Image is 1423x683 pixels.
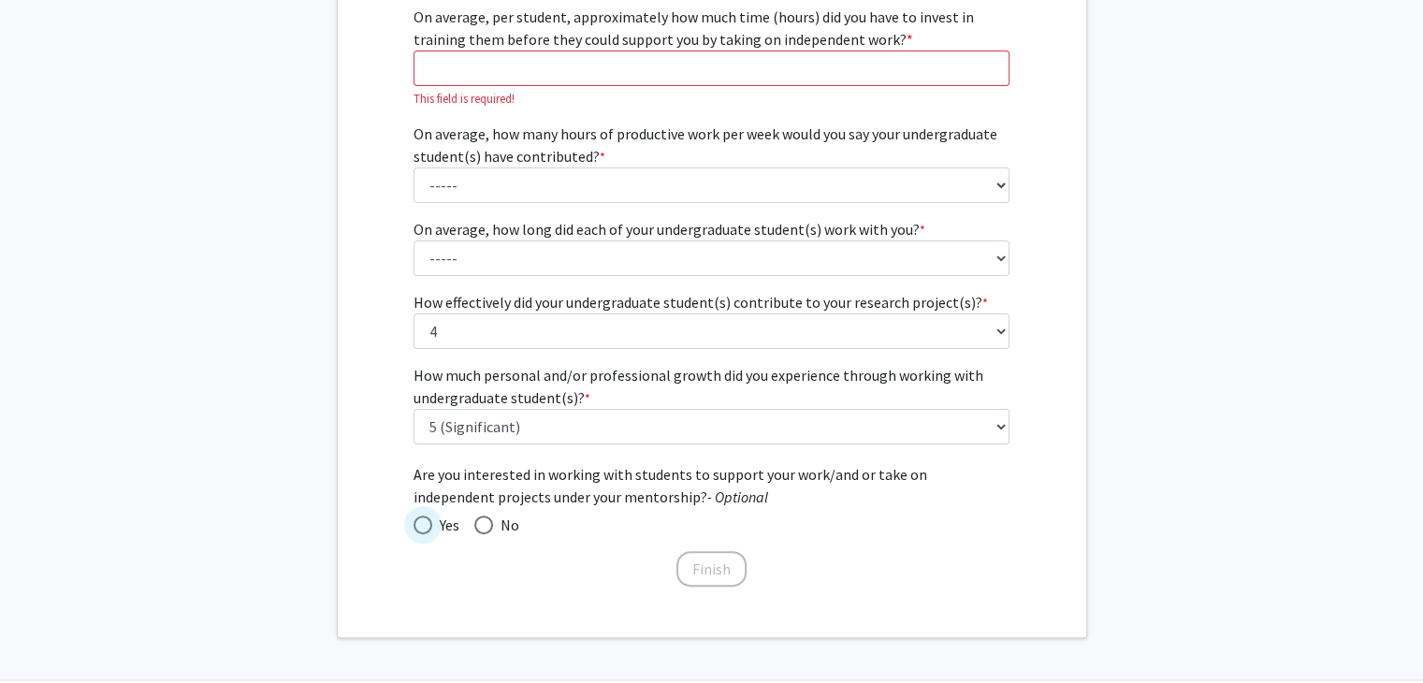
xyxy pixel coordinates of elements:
span: Yes [432,514,459,536]
span: On average, per student, approximately how much time (hours) did you have to invest in training t... [414,7,974,49]
button: Finish [676,551,747,587]
label: On average, how many hours of productive work per week would you say your undergraduate student(s... [414,123,1009,167]
label: How much personal and/or professional growth did you experience through working with undergraduat... [414,364,1009,409]
i: - Optional [707,487,768,506]
label: How effectively did your undergraduate student(s) contribute to your research project(s)? [414,291,988,313]
span: Are you interested in working with students to support your work/and or take on independent proje... [414,463,1009,508]
iframe: Chat [14,599,80,669]
label: On average, how long did each of your undergraduate student(s) work with you? [414,218,925,240]
span: No [493,514,519,536]
p: This field is required! [414,90,1009,108]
